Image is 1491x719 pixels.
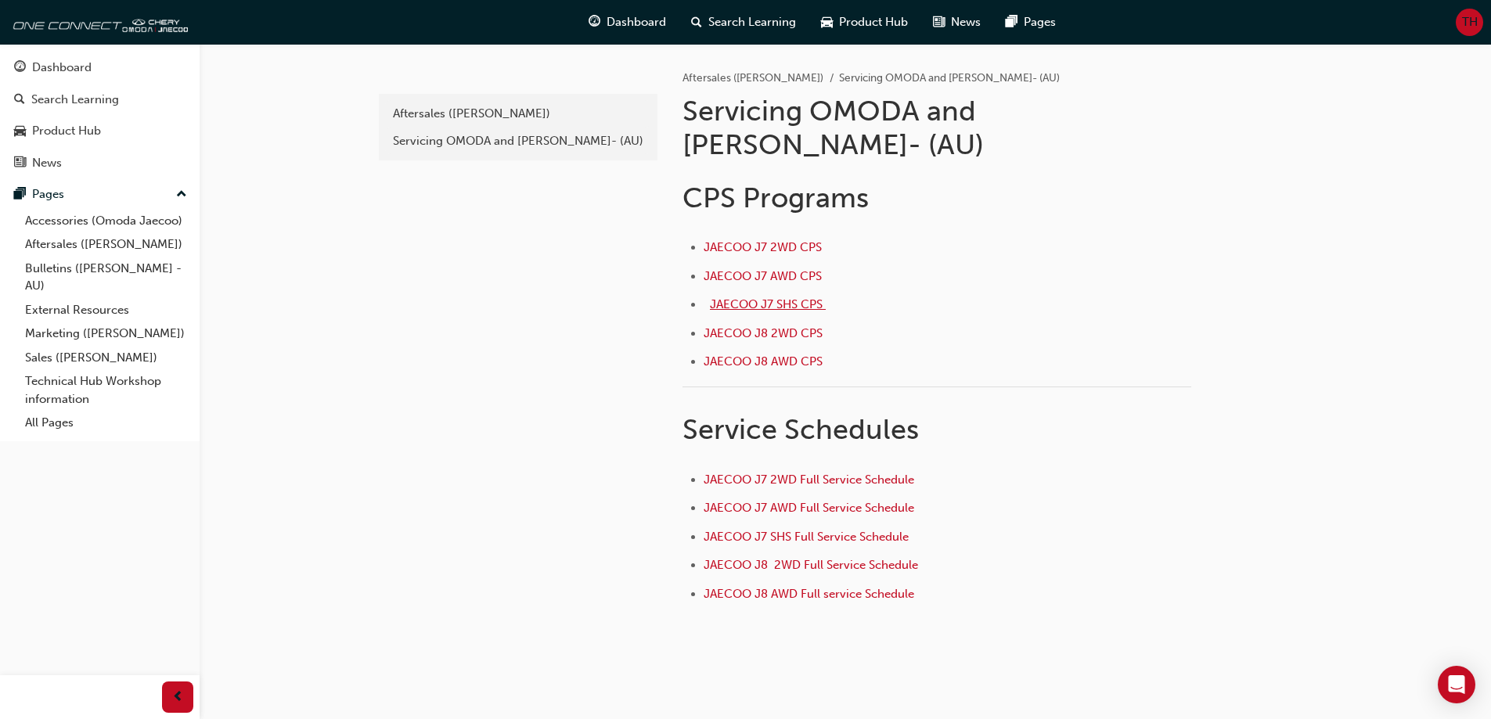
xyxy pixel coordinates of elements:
a: JAECOO J7 SHS CPS [710,297,826,311]
span: guage-icon [589,13,600,32]
span: Pages [1024,13,1056,31]
a: JAECOO J8 2WD CPS [704,326,823,340]
span: car-icon [821,13,833,32]
button: DashboardSearch LearningProduct HubNews [6,50,193,180]
span: CPS Programs [682,181,869,214]
span: News [951,13,981,31]
a: All Pages [19,411,193,435]
a: Marketing ([PERSON_NAME]) [19,322,193,346]
img: oneconnect [8,6,188,38]
a: Product Hub [6,117,193,146]
button: Pages [6,180,193,209]
a: pages-iconPages [993,6,1068,38]
a: JAECOO J7 2WD CPS [704,240,825,254]
a: Servicing OMODA and [PERSON_NAME]- (AU) [385,128,651,155]
div: Dashboard [32,59,92,77]
a: Bulletins ([PERSON_NAME] - AU) [19,257,193,298]
a: Sales ([PERSON_NAME]) [19,346,193,370]
div: Aftersales ([PERSON_NAME]) [393,105,643,123]
span: search-icon [14,93,25,107]
a: JAECOO J8 AWD Full service Schedule [704,587,914,601]
a: news-iconNews [920,6,993,38]
span: Dashboard [607,13,666,31]
span: TH [1462,13,1478,31]
a: External Resources [19,298,193,322]
a: Search Learning [6,85,193,114]
span: pages-icon [14,188,26,202]
div: Search Learning [31,91,119,109]
span: guage-icon [14,61,26,75]
span: news-icon [933,13,945,32]
li: Servicing OMODA and [PERSON_NAME]- (AU) [839,70,1060,88]
a: JAECOO J8 2WD Full Service Schedule [704,558,918,572]
a: guage-iconDashboard [576,6,679,38]
div: Pages [32,185,64,203]
a: car-iconProduct Hub [809,6,920,38]
div: News [32,154,62,172]
a: JAECOO J7 SHS Full Service Schedule [704,530,912,544]
a: Aftersales ([PERSON_NAME]) [19,232,193,257]
a: JAECOO J8 AWD CPS [704,354,823,368]
span: prev-icon [172,688,184,707]
a: News [6,149,193,178]
span: Search Learning [708,13,796,31]
span: car-icon [14,124,26,138]
a: Aftersales ([PERSON_NAME]) [682,71,823,84]
button: TH [1456,9,1483,36]
div: Open Intercom Messenger [1438,666,1475,703]
a: Technical Hub Workshop information [19,369,193,411]
span: Service Schedules [682,412,919,446]
span: pages-icon [1006,13,1017,32]
div: Servicing OMODA and [PERSON_NAME]- (AU) [393,132,643,150]
a: JAECOO J7 AWD CPS [704,269,825,283]
a: JAECOO J7 2WD Full Service Schedule [704,473,914,487]
a: Accessories (Omoda Jaecoo) [19,209,193,233]
span: Product Hub [839,13,908,31]
a: search-iconSearch Learning [679,6,809,38]
div: Product Hub [32,122,101,140]
a: Aftersales ([PERSON_NAME]) [385,100,651,128]
span: up-icon [176,185,187,205]
span: news-icon [14,156,26,171]
h1: Servicing OMODA and [PERSON_NAME]- (AU) [682,94,1196,162]
span: search-icon [691,13,702,32]
a: Dashboard [6,53,193,82]
a: JAECOO J7 AWD Full Service Schedule [704,501,917,515]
